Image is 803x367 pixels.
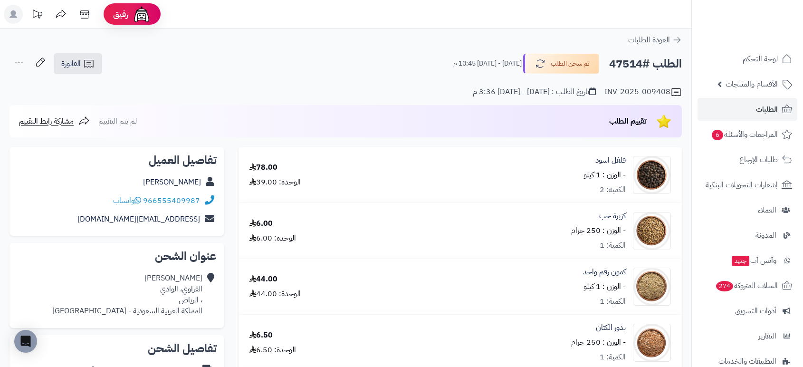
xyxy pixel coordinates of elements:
[698,148,797,171] a: طلبات الإرجاع
[698,98,797,121] a: الطلبات
[726,77,778,91] span: الأقسام والمنتجات
[77,213,200,225] a: [EMAIL_ADDRESS][DOMAIN_NAME]
[25,5,49,26] a: تحديثات المنصة
[698,199,797,222] a: العملاء
[17,343,217,354] h2: تفاصيل الشحن
[609,116,647,127] span: تقييم الطلب
[596,322,626,333] a: بذور الكتان
[633,212,670,250] img: Cor-90x90.jpg
[583,267,626,278] a: كمون رقم واحد
[473,87,596,97] div: تاريخ الطلب : [DATE] - [DATE] 3:36 م
[735,304,776,318] span: أدوات التسويق
[628,34,670,46] span: العودة للطلبات
[600,240,626,251] div: الكمية: 1
[143,195,200,206] a: 966555409987
[698,48,797,70] a: لوحة التحكم
[732,256,749,266] span: جديد
[600,352,626,363] div: الكمية: 1
[54,53,102,74] a: الفاتورة
[249,274,277,285] div: 44.00
[698,174,797,196] a: إشعارات التحويلات البنكية
[698,123,797,146] a: المراجعات والأسئلة6
[698,274,797,297] a: السلات المتروكة274
[715,279,778,292] span: السلات المتروكة
[755,229,776,242] span: المدونة
[113,195,141,206] a: واتساب
[249,218,273,229] div: 6.00
[756,103,778,116] span: الطلبات
[17,251,217,262] h2: عنوان الشحن
[698,249,797,272] a: وآتس آبجديد
[698,325,797,348] a: التقارير
[249,289,301,299] div: الوحدة: 44.00
[604,87,682,98] div: INV-2025-009408
[571,225,626,236] small: - الوزن : 250 جرام
[758,203,776,217] span: العملاء
[711,128,778,141] span: المراجعات والأسئلة
[739,153,778,166] span: طلبات الإرجاع
[628,34,682,46] a: العودة للطلبات
[17,155,217,166] h2: تفاصيل العميل
[583,281,626,292] small: - الوزن : 1 كيلو
[595,155,626,166] a: فلفل اسود
[453,59,522,68] small: [DATE] - [DATE] 10:45 م
[600,296,626,307] div: الكمية: 1
[52,273,202,316] div: [PERSON_NAME] الفراوي، الوادي ، الرياض المملكة العربية السعودية - [GEOGRAPHIC_DATA]
[249,177,301,188] div: الوحدة: 39.00
[113,9,128,20] span: رفيق
[61,58,81,69] span: الفاتورة
[633,324,670,362] img: 1628249871-Flax%20Seeds-90x90.jpg
[731,254,776,267] span: وآتس آب
[600,184,626,195] div: الكمية: 2
[698,299,797,322] a: أدوات التسويق
[743,52,778,66] span: لوحة التحكم
[583,169,626,181] small: - الوزن : 1 كيلو
[249,162,277,173] div: 78.00
[143,176,201,188] a: [PERSON_NAME]
[98,116,137,127] span: لم يتم التقييم
[738,22,794,42] img: logo-2.png
[249,345,296,356] div: الوحدة: 6.50
[249,330,273,341] div: 6.50
[706,178,778,192] span: إشعارات التحويلات البنكية
[698,224,797,247] a: المدونة
[571,337,626,348] small: - الوزن : 250 جرام
[599,211,626,222] a: كزبرة حب
[19,116,90,127] a: مشاركة رابط التقييم
[19,116,74,127] span: مشاركة رابط التقييم
[249,233,296,244] div: الوحدة: 6.00
[633,156,670,194] img: %20%D8%A7%D8%B3%D9%88%D8%AF-90x90.jpg
[758,329,776,343] span: التقارير
[609,54,682,74] h2: الطلب #47514
[712,130,723,140] span: 6
[716,281,734,291] span: 274
[523,54,599,74] button: تم شحن الطلب
[633,268,670,306] img: Cumin-90x90.jpg
[132,5,151,24] img: ai-face.png
[14,330,37,353] div: Open Intercom Messenger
